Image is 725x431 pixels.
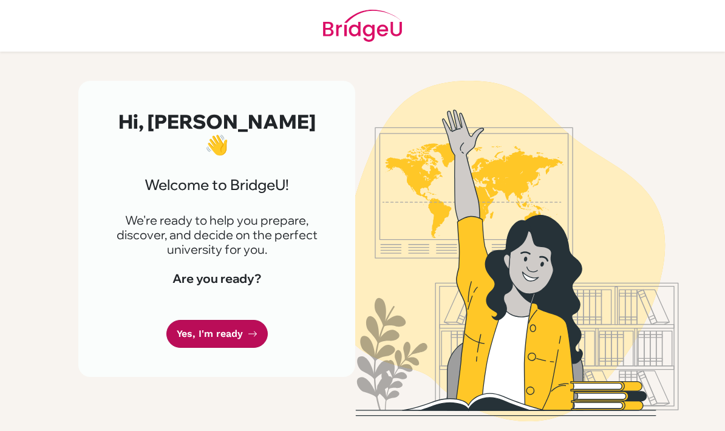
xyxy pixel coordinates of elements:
h2: Hi, [PERSON_NAME] 👋 [107,110,326,157]
a: Yes, I'm ready [166,320,268,348]
h3: Welcome to BridgeU! [107,176,326,194]
h4: Are you ready? [107,271,326,286]
p: We're ready to help you prepare, discover, and decide on the perfect university for you. [107,213,326,257]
